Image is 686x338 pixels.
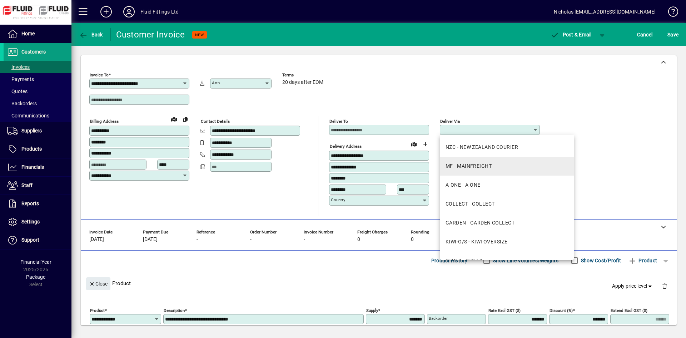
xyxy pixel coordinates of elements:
[250,237,252,242] span: -
[446,143,518,151] div: NZC - NEW ZEALAND COURIER
[440,157,574,176] mat-option: MF - MAINFREIGHT
[440,138,574,157] mat-option: NZC - NEW ZEALAND COURIER
[488,308,521,313] mat-label: Rate excl GST ($)
[625,254,661,267] button: Product
[140,6,179,17] div: Fluid Fittings Ltd
[7,101,37,106] span: Backorders
[357,237,360,242] span: 0
[4,85,71,97] a: Quotes
[440,195,574,213] mat-option: COLLECT - COLLECT
[4,140,71,158] a: Products
[21,219,40,225] span: Settings
[331,197,345,202] mat-label: Country
[628,255,657,266] span: Product
[329,119,348,124] mat-label: Deliver To
[89,278,108,290] span: Close
[26,274,45,280] span: Package
[446,200,494,208] div: COLLECT - COLLECT
[77,28,105,41] button: Back
[7,76,34,82] span: Payments
[580,257,621,264] label: Show Cost/Profit
[4,110,71,122] a: Communications
[563,32,566,37] span: P
[446,219,514,227] div: GARDEN - GARDEN COLLECT
[411,237,414,242] span: 0
[550,32,592,37] span: ost & Email
[21,146,42,152] span: Products
[21,31,35,36] span: Home
[4,97,71,110] a: Backorders
[282,80,323,85] span: 20 days after EOM
[656,283,673,289] app-page-header-button: Delete
[428,254,471,267] button: Product History
[282,73,325,77] span: Terms
[4,231,71,249] a: Support
[366,308,378,313] mat-label: Supply
[656,277,673,294] button: Delete
[446,162,492,170] div: MF - MAINFREIGHT
[71,28,111,41] app-page-header-button: Back
[446,238,508,246] div: KIWI-O/S - KIWI OVERSIZE
[635,28,655,41] button: Cancel
[554,6,656,17] div: Nicholas [EMAIL_ADDRESS][DOMAIN_NAME]
[116,29,185,40] div: Customer Invoice
[4,158,71,176] a: Financials
[21,164,44,170] span: Financials
[4,195,71,213] a: Reports
[419,138,431,150] button: Choose address
[4,213,71,231] a: Settings
[90,72,109,77] mat-label: Invoice To
[431,255,468,266] span: Product History
[86,277,110,290] button: Close
[143,237,158,242] span: [DATE]
[492,257,558,264] label: Show Line Volumes/Weights
[21,49,46,55] span: Customers
[667,29,678,40] span: ave
[440,251,574,270] mat-option: SUB60 - SUB 60
[440,176,574,195] mat-option: A-ONE - A-ONE
[84,280,112,287] app-page-header-button: Close
[89,237,104,242] span: [DATE]
[663,1,677,25] a: Knowledge Base
[547,28,595,41] button: Post & Email
[168,113,180,125] a: View on map
[612,282,653,290] span: Apply price level
[4,177,71,195] a: Staff
[118,5,140,18] button: Profile
[21,237,39,243] span: Support
[4,25,71,43] a: Home
[4,61,71,73] a: Invoices
[180,113,191,125] button: Copy to Delivery address
[7,113,49,118] span: Communications
[164,308,185,313] mat-label: Description
[4,122,71,140] a: Suppliers
[446,181,481,189] div: A-ONE - A-ONE
[197,237,198,242] span: -
[79,32,103,37] span: Back
[637,29,653,40] span: Cancel
[440,119,460,124] mat-label: Deliver via
[4,73,71,85] a: Payments
[667,32,670,37] span: S
[440,232,574,251] mat-option: KIWI-O/S - KIWI OVERSIZE
[611,308,647,313] mat-label: Extend excl GST ($)
[20,259,51,265] span: Financial Year
[666,28,680,41] button: Save
[304,237,305,242] span: -
[550,308,573,313] mat-label: Discount (%)
[408,138,419,150] a: View on map
[95,5,118,18] button: Add
[7,89,28,94] span: Quotes
[446,257,482,264] div: SUB60 - SUB 60
[81,270,677,296] div: Product
[195,32,204,37] span: NEW
[21,182,33,188] span: Staff
[7,64,30,70] span: Invoices
[429,316,448,321] mat-label: Backorder
[21,128,42,133] span: Suppliers
[609,280,656,293] button: Apply price level
[212,80,220,85] mat-label: Attn
[440,213,574,232] mat-option: GARDEN - GARDEN COLLECT
[90,308,105,313] mat-label: Product
[21,201,39,206] span: Reports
